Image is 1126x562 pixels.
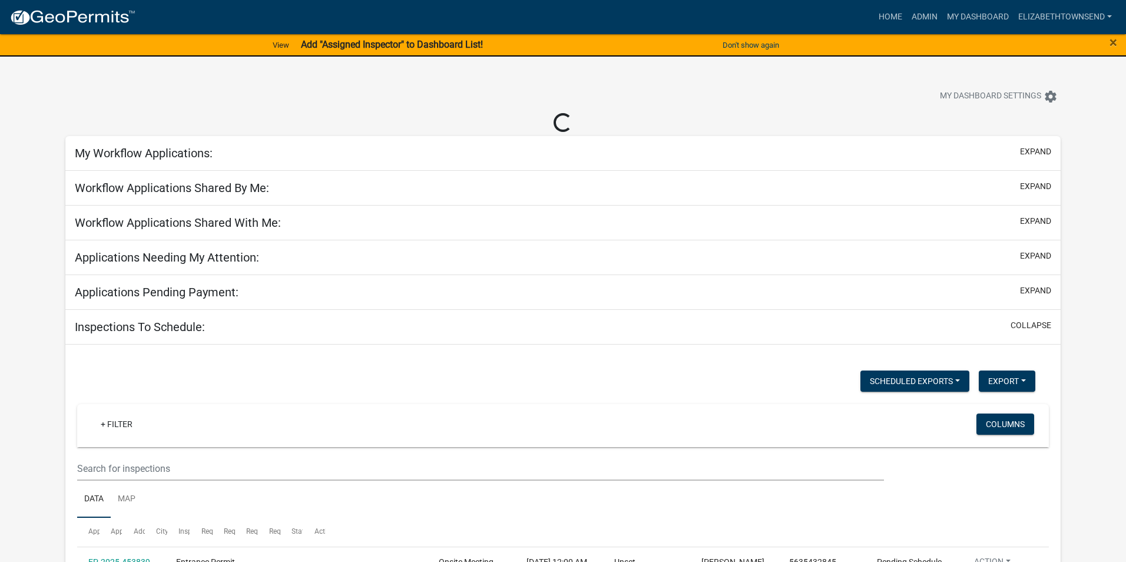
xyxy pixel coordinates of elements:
[75,181,269,195] h5: Workflow Applications Shared By Me:
[167,518,190,546] datatable-header-cell: Inspection Type
[979,371,1035,392] button: Export
[942,6,1014,28] a: My Dashboard
[292,527,312,535] span: Status
[75,146,213,160] h5: My Workflow Applications:
[75,285,239,299] h5: Applications Pending Payment:
[178,527,228,535] span: Inspection Type
[1011,319,1051,332] button: collapse
[268,35,294,55] a: View
[75,250,259,265] h5: Applications Needing My Attention:
[940,90,1041,104] span: My Dashboard Settings
[111,527,164,535] span: Application Type
[156,527,168,535] span: City
[190,518,212,546] datatable-header-cell: Requested Date
[718,35,784,55] button: Don't show again
[1020,180,1051,193] button: expand
[258,518,280,546] datatable-header-cell: Requestor Phone
[1020,250,1051,262] button: expand
[77,457,885,481] input: Search for inspections
[1020,215,1051,227] button: expand
[1020,285,1051,297] button: expand
[976,414,1034,435] button: Columns
[122,518,144,546] datatable-header-cell: Address
[1044,90,1058,104] i: settings
[75,320,205,334] h5: Inspections To Schedule:
[930,85,1067,108] button: My Dashboard Settingssettings
[280,518,303,546] datatable-header-cell: Status
[860,371,969,392] button: Scheduled Exports
[303,518,325,546] datatable-header-cell: Actions
[111,481,143,518] a: Map
[224,527,297,535] span: Request Time (am/pm)
[235,518,257,546] datatable-header-cell: Requestor Name
[1110,35,1117,49] button: Close
[77,481,111,518] a: Data
[88,527,125,535] span: Application
[201,527,251,535] span: Requested Date
[213,518,235,546] datatable-header-cell: Request Time (am/pm)
[301,39,483,50] strong: Add "Assigned Inspector" to Dashboard List!
[75,216,281,230] h5: Workflow Applications Shared With Me:
[134,527,160,535] span: Address
[1014,6,1117,28] a: ElizabethTownsend
[907,6,942,28] a: Admin
[1110,34,1117,51] span: ×
[145,518,167,546] datatable-header-cell: City
[91,414,142,435] a: + Filter
[874,6,907,28] a: Home
[77,518,100,546] datatable-header-cell: Application
[1020,146,1051,158] button: expand
[314,527,339,535] span: Actions
[246,527,299,535] span: Requestor Name
[100,518,122,546] datatable-header-cell: Application Type
[269,527,323,535] span: Requestor Phone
